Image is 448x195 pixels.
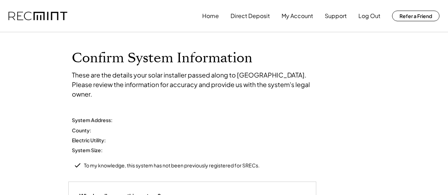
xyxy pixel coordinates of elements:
[72,127,91,133] div: County:
[325,9,347,23] button: Support
[358,9,380,23] button: Log Out
[392,11,440,21] button: Refer a Friend
[282,9,313,23] button: My Account
[72,147,103,153] div: System Size:
[8,12,67,21] img: recmint-logotype%403x.png
[72,137,106,143] div: Electric Utility:
[72,117,113,123] div: System Address:
[231,9,270,23] button: Direct Deposit
[72,50,376,67] h1: Confirm System Information
[202,9,219,23] button: Home
[72,70,320,99] div: These are the details your solar installer passed along to [GEOGRAPHIC_DATA]. Please review the i...
[84,162,260,169] div: To my knowledge, this system has not been previously registered for SRECs.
